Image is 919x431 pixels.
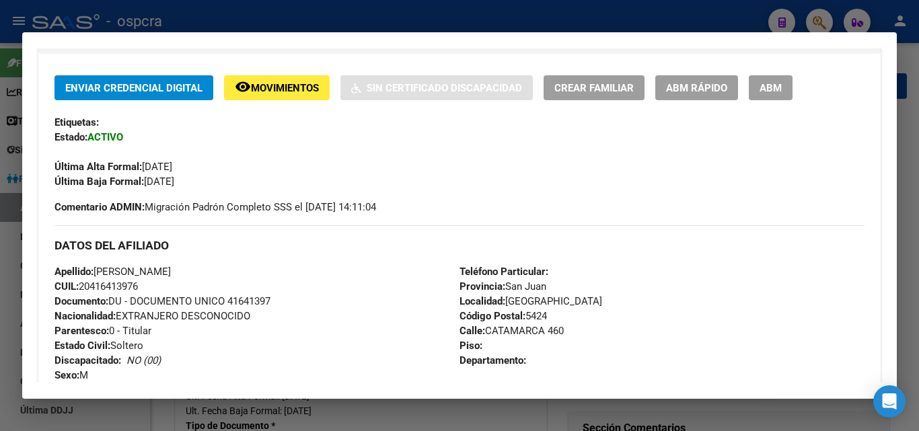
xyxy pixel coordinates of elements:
span: [PERSON_NAME] [54,266,171,278]
strong: Comentario ADMIN: [54,201,145,213]
button: Movimientos [224,75,330,100]
h3: DATOS DEL AFILIADO [54,238,865,253]
strong: Discapacitado: [54,354,121,366]
strong: Calle: [459,325,485,337]
button: ABM [749,75,793,100]
button: ABM Rápido [655,75,738,100]
strong: Parentesco: [54,325,109,337]
strong: Teléfono Particular: [459,266,548,278]
span: Movimientos [251,82,319,94]
span: Soltero [54,340,143,352]
strong: Sexo: [54,369,79,381]
i: NO (00) [126,354,161,366]
mat-icon: remove_red_eye [235,79,251,95]
strong: Última Alta Formal: [54,161,142,173]
span: 20416413976 [54,280,138,292]
span: San Juan [459,280,546,292]
strong: Documento: [54,295,108,307]
span: ABM [760,82,782,94]
span: 0 - Titular [54,325,151,337]
span: Crear Familiar [554,82,634,94]
strong: Estado: [54,131,87,143]
strong: Apellido: [54,266,94,278]
button: Sin Certificado Discapacidad [340,75,533,100]
strong: ACTIVO [87,131,123,143]
strong: Código Postal: [459,310,525,322]
strong: CUIL: [54,280,79,292]
span: Sin Certificado Discapacidad [367,82,522,94]
div: Open Intercom Messenger [873,385,906,418]
span: [GEOGRAPHIC_DATA] [459,295,602,307]
span: EXTRANJERO DESCONOCIDO [54,310,250,322]
strong: Piso: [459,340,482,352]
strong: Departamento: [459,354,526,366]
span: M [54,369,88,381]
span: 5424 [459,310,547,322]
span: DU - DOCUMENTO UNICO 41641397 [54,295,270,307]
strong: Estado Civil: [54,340,110,352]
span: CATAMARCA 460 [459,325,564,337]
span: ABM Rápido [666,82,727,94]
strong: Última Baja Formal: [54,175,144,188]
strong: Provincia: [459,280,505,292]
span: Enviar Credencial Digital [65,82,203,94]
span: [DATE] [54,161,172,173]
button: Crear Familiar [544,75,645,100]
span: Migración Padrón Completo SSS el [DATE] 14:11:04 [54,200,376,214]
strong: Etiquetas: [54,116,99,128]
span: [DATE] [54,175,174,188]
strong: Localidad: [459,295,505,307]
button: Enviar Credencial Digital [54,75,213,100]
strong: Nacionalidad: [54,310,116,322]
